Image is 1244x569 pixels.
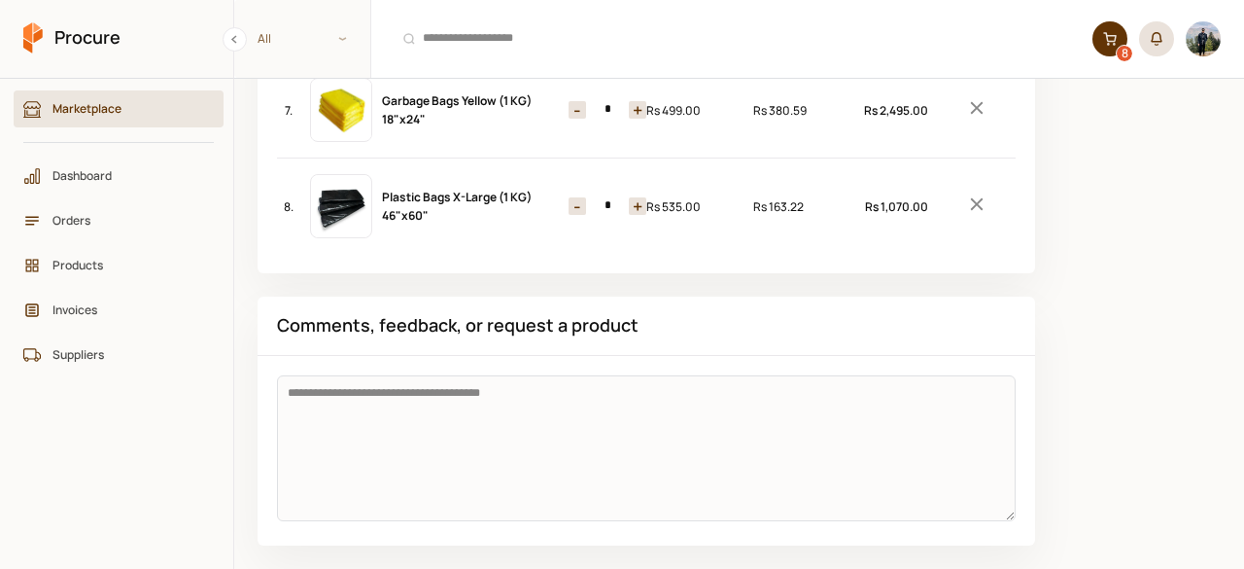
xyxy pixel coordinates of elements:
span: 7. [285,101,293,120]
span: 8. [284,197,294,216]
button: Remove Item [938,186,1016,228]
input: 2 Items [586,197,629,215]
a: Products [14,247,224,284]
button: Increase item quantity [569,101,586,119]
span: Procure [54,25,121,50]
div: Rs 2,495.00 [860,101,928,120]
div: Rs 1,070.00 [860,197,928,216]
button: Decrease item quantity [629,197,646,215]
button: Remove Item [938,89,1016,131]
input: Products and Orders [383,15,1081,63]
div: Rs 499.00 [646,101,743,120]
a: Invoices [14,292,224,329]
a: 8 [1092,21,1127,56]
span: Orders [52,211,198,230]
button: Decrease item quantity [629,101,646,119]
span: Dashboard [52,166,198,185]
span: Products [52,256,198,274]
a: Garbage Bags Yellow (1 KG) 18"x24" [382,92,532,127]
span: Marketplace [52,99,198,118]
a: Procure [23,22,121,55]
a: Dashboard [14,158,224,195]
a: Orders [14,202,224,239]
a: Suppliers [14,337,224,373]
span: All [234,22,370,54]
div: 8.Plastic Bags X-Large (1 KG) 46"x60"Rs 1,070.00Remove Item [277,158,1016,254]
a: Marketplace [14,90,224,127]
div: Rs 535.00 [646,197,743,216]
div: Rs 380.59 [753,101,850,120]
div: 7.Garbage Bags Yellow (1 KG) 18"x24"Rs 2,495.00Remove Item [277,61,1016,158]
span: Invoices [52,301,198,319]
div: Rs 163.22 [753,197,850,216]
div: 8 [1117,46,1132,61]
a: Plastic Bags X-Large (1 KG) 46"x60" [382,189,532,224]
button: Increase item quantity [569,197,586,215]
span: Suppliers [52,345,198,364]
span: All [258,29,271,48]
h2: Comments, feedback, or request a product [258,297,1035,355]
input: 5 Items [586,101,629,119]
